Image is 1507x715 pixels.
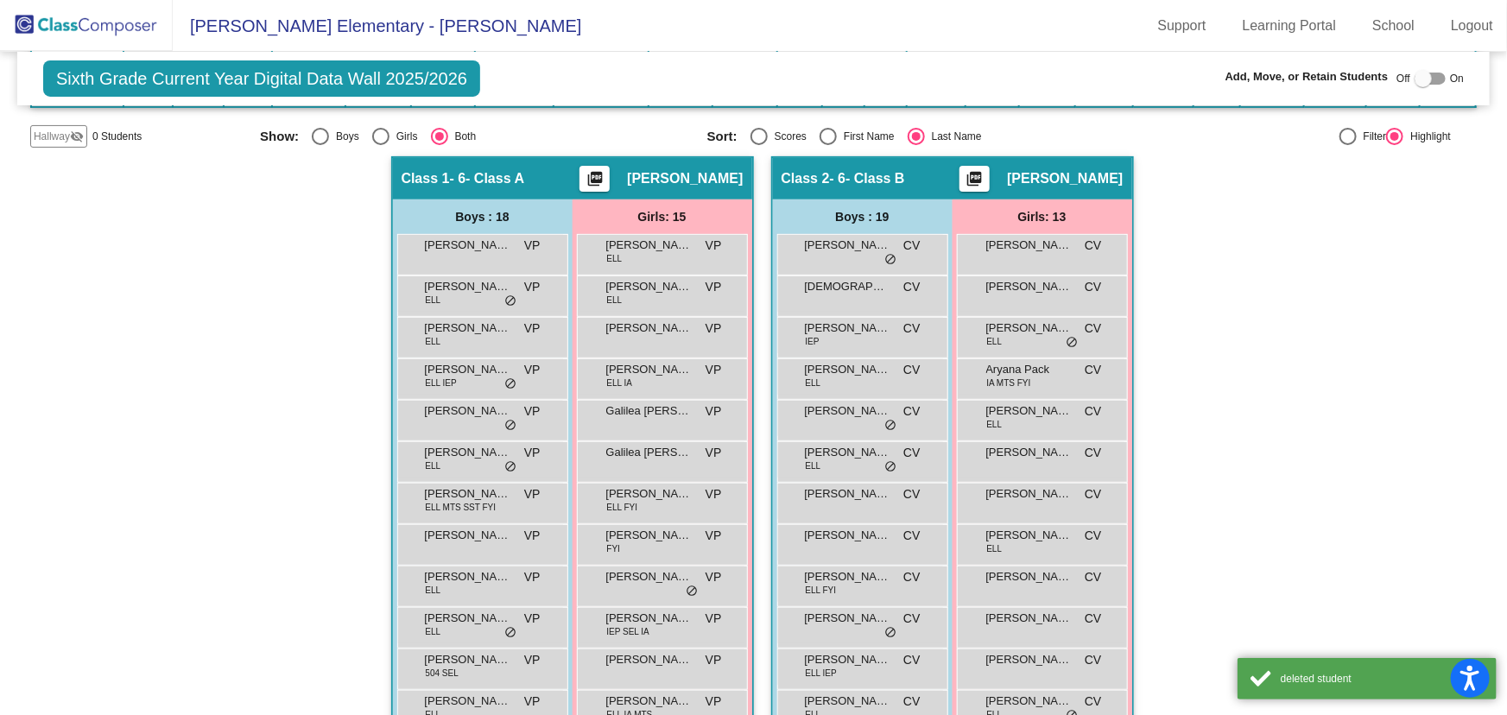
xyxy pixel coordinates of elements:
[524,278,541,296] span: VP
[505,419,517,433] span: do_not_disturb_alt
[707,129,738,144] span: Sort:
[986,568,1073,585] span: [PERSON_NAME]
[425,278,511,295] span: [PERSON_NAME]
[425,402,511,420] span: [PERSON_NAME]
[579,166,610,192] button: Print Students Details
[805,402,891,420] span: [PERSON_NAME] [PERSON_NAME]
[706,278,722,296] span: VP
[986,651,1073,668] span: [PERSON_NAME]
[805,278,891,295] span: [DEMOGRAPHIC_DATA][PERSON_NAME]
[706,610,722,628] span: VP
[805,444,891,461] span: [PERSON_NAME]
[425,527,511,544] span: [PERSON_NAME]
[426,335,441,348] span: ELL
[706,320,722,338] span: VP
[1225,68,1389,85] span: Add, Move, or Retain Students
[903,485,920,503] span: CV
[606,361,693,378] span: [PERSON_NAME]
[806,459,821,472] span: ELL
[903,693,920,711] span: CV
[1450,71,1464,86] span: On
[903,278,920,296] span: CV
[92,129,142,144] span: 0 Students
[426,584,441,597] span: ELL
[903,444,920,462] span: CV
[606,278,693,295] span: [PERSON_NAME] [PERSON_NAME]
[965,170,985,194] mat-icon: picture_as_pdf
[1403,129,1451,144] div: Highlight
[524,320,541,338] span: VP
[959,166,990,192] button: Print Students Details
[706,444,722,462] span: VP
[986,320,1073,337] span: [PERSON_NAME]
[607,252,623,265] span: ELL
[425,568,511,585] span: [PERSON_NAME]
[986,527,1073,544] span: [PERSON_NAME]
[524,402,541,421] span: VP
[805,610,891,627] span: [PERSON_NAME]
[34,129,70,144] span: Hallway
[425,361,511,378] span: [PERSON_NAME]
[986,444,1073,461] span: [PERSON_NAME]
[524,361,541,379] span: VP
[1144,12,1220,40] a: Support
[389,129,418,144] div: Girls
[606,693,693,710] span: [PERSON_NAME]
[706,485,722,503] span: VP
[606,444,693,461] span: Galilea [PERSON_NAME]
[925,129,982,144] div: Last Name
[986,485,1073,503] span: [PERSON_NAME]
[426,376,457,389] span: ELL IEP
[953,199,1132,234] div: Girls: 13
[1085,444,1101,462] span: CV
[903,237,920,255] span: CV
[524,444,541,462] span: VP
[505,626,517,640] span: do_not_disturb_alt
[1085,278,1101,296] span: CV
[1437,12,1507,40] a: Logout
[1358,12,1428,40] a: School
[425,237,511,254] span: [PERSON_NAME]
[606,527,693,544] span: [PERSON_NAME]
[607,294,623,307] span: ELL
[885,419,897,433] span: do_not_disturb_alt
[986,278,1073,295] span: [PERSON_NAME]
[768,129,807,144] div: Scores
[706,651,722,669] span: VP
[707,128,1142,145] mat-radio-group: Select an option
[573,199,752,234] div: Girls: 15
[805,485,891,503] span: [PERSON_NAME]
[426,501,497,514] span: ELL MTS SST FYI
[505,460,517,474] span: do_not_disturb_alt
[986,610,1073,627] span: [PERSON_NAME]
[706,402,722,421] span: VP
[1085,568,1101,586] span: CV
[173,12,581,40] span: [PERSON_NAME] Elementary - [PERSON_NAME]
[1085,320,1101,338] span: CV
[260,128,694,145] mat-radio-group: Select an option
[1085,610,1101,628] span: CV
[987,335,1003,348] span: ELL
[425,693,511,710] span: [PERSON_NAME]
[524,237,541,255] span: VP
[806,335,820,348] span: IEP
[505,294,517,308] span: do_not_disturb_alt
[706,568,722,586] span: VP
[329,129,359,144] div: Boys
[986,693,1073,710] span: [PERSON_NAME]
[805,320,891,337] span: [PERSON_NAME]
[524,568,541,586] span: VP
[805,568,891,585] span: [PERSON_NAME]
[1085,651,1101,669] span: CV
[450,170,525,187] span: - 6- Class A
[987,542,1003,555] span: ELL
[830,170,905,187] span: - 6- Class B
[607,625,649,638] span: IEP SEL IA
[606,485,693,503] span: [PERSON_NAME]
[986,402,1073,420] span: [PERSON_NAME]
[606,651,693,668] span: [PERSON_NAME]
[1085,527,1101,545] span: CV
[606,402,693,420] span: Galilea [PERSON_NAME]
[903,361,920,379] span: CV
[806,667,837,680] span: ELL IEP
